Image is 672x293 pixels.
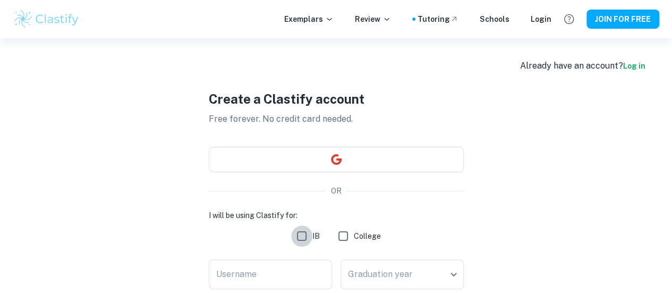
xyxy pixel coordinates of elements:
[355,13,391,25] p: Review
[312,230,320,242] span: IB
[13,9,80,30] img: Clastify logo
[209,210,464,221] h6: I will be using Clastify for:
[520,60,645,72] div: Already have an account?
[418,13,458,25] a: Tutoring
[560,10,578,28] button: Help and Feedback
[331,185,342,197] p: OR
[623,62,645,70] a: Log in
[354,230,381,242] span: College
[586,10,659,29] button: JOIN FOR FREE
[209,113,464,125] p: Free forever. No credit card needed.
[209,89,464,108] h1: Create a Clastify account
[284,13,334,25] p: Exemplars
[480,13,509,25] a: Schools
[531,13,551,25] a: Login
